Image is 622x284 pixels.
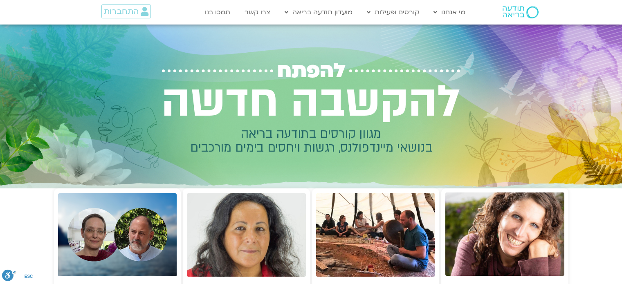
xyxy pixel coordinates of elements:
span: להפתח [277,59,345,83]
span: התחברות [104,7,139,16]
a: מועדון תודעה בריאה [281,4,357,20]
a: צרו קשר [240,4,274,20]
a: תמכו בנו [201,4,234,20]
a: התחברות [101,4,151,18]
img: תודעה בריאה [503,6,539,18]
a: קורסים ופעילות [363,4,423,20]
h2: מגוון קורסים בתודעה בריאה בנושאי מיינדפולנס, רגשות ויחסים בימים מורכבים [151,127,472,155]
a: מי אנחנו [429,4,469,20]
h2: להקשבה חדשה [151,77,472,127]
